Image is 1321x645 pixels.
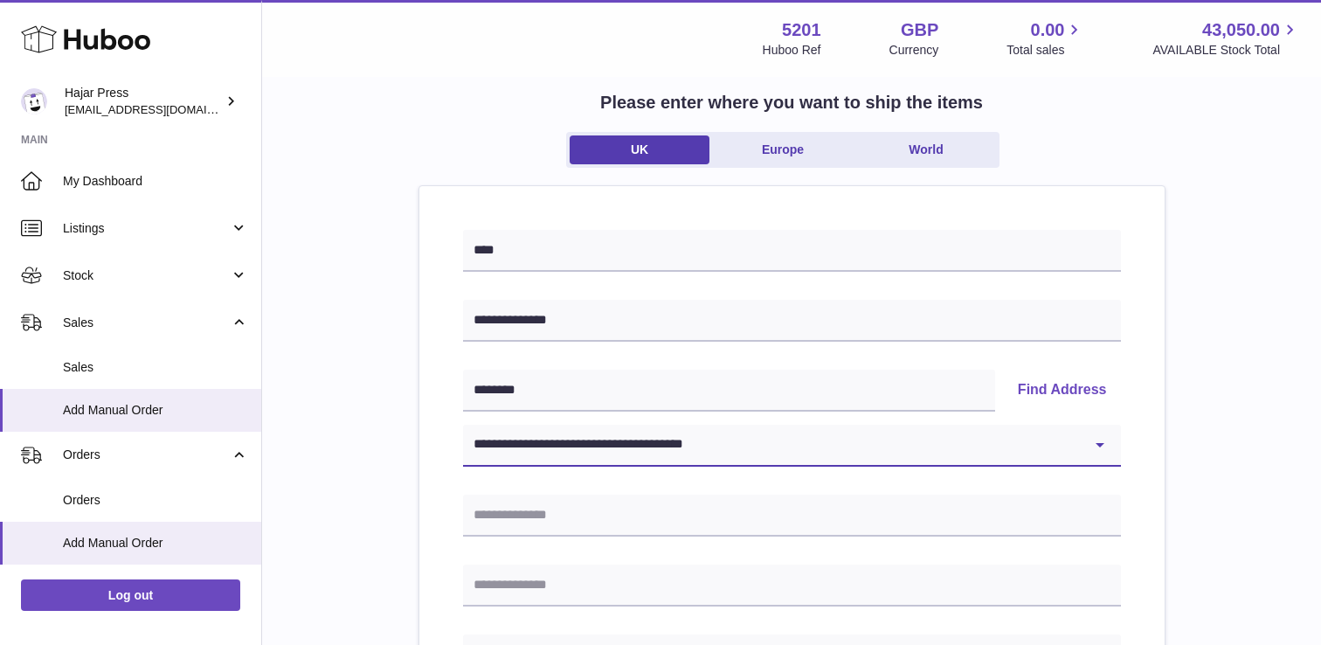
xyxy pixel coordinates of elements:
button: Find Address [1004,370,1121,412]
span: Listings [63,220,230,237]
span: Sales [63,359,248,376]
a: Europe [713,135,853,164]
div: Currency [889,42,939,59]
a: 0.00 Total sales [1006,18,1084,59]
span: 0.00 [1031,18,1065,42]
img: editorial@hajarpress.com [21,88,47,114]
span: My Dashboard [63,173,248,190]
span: [EMAIL_ADDRESS][DOMAIN_NAME] [65,102,257,116]
strong: 5201 [782,18,821,42]
span: 43,050.00 [1202,18,1280,42]
span: Add Manual Order [63,535,248,551]
span: Add Manual Order [63,402,248,419]
span: Total sales [1006,42,1084,59]
span: Orders [63,492,248,509]
a: World [856,135,996,164]
a: UK [570,135,709,164]
h2: Please enter where you want to ship the items [600,91,983,114]
a: Log out [21,579,240,611]
div: Huboo Ref [763,42,821,59]
div: Hajar Press [65,85,222,118]
span: Stock [63,267,230,284]
strong: GBP [901,18,938,42]
a: 43,050.00 AVAILABLE Stock Total [1152,18,1300,59]
span: AVAILABLE Stock Total [1152,42,1300,59]
span: Sales [63,315,230,331]
span: Orders [63,447,230,463]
